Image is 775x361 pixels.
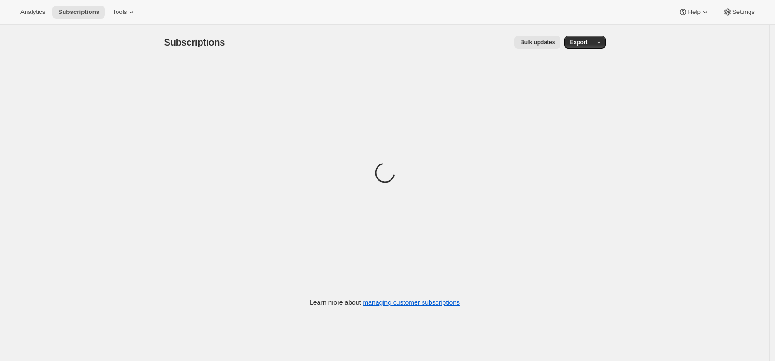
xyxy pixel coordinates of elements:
span: Analytics [20,8,45,16]
span: Export [570,39,587,46]
span: Settings [732,8,755,16]
button: Analytics [15,6,51,19]
span: Subscriptions [58,8,99,16]
button: Subscriptions [52,6,105,19]
span: Bulk updates [520,39,555,46]
button: Help [673,6,715,19]
span: Help [688,8,700,16]
button: Tools [107,6,142,19]
button: Bulk updates [514,36,560,49]
span: Subscriptions [164,37,225,47]
a: managing customer subscriptions [363,299,460,306]
span: Tools [112,8,127,16]
button: Settings [717,6,760,19]
button: Export [564,36,593,49]
p: Learn more about [310,298,460,307]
